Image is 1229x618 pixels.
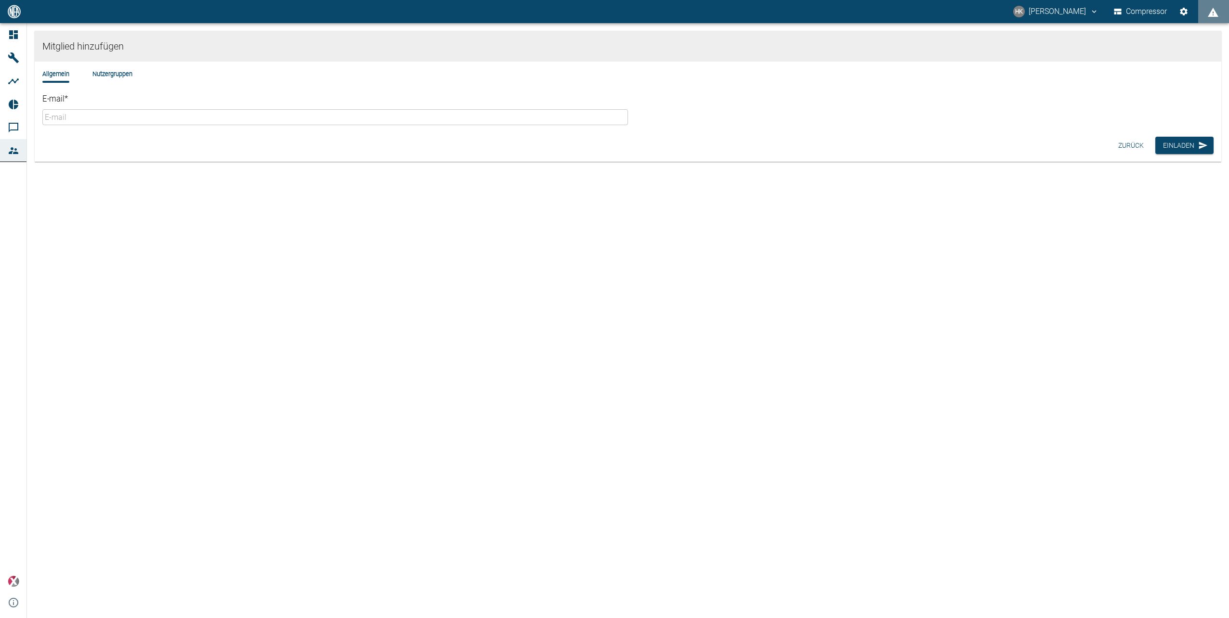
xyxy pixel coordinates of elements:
[42,93,482,105] label: E-mail *
[7,5,22,18] img: logo
[1013,6,1025,17] div: HK
[42,39,1214,54] span: Mitglied hinzufügen
[8,576,19,587] img: Xplore Logo
[1012,3,1100,20] button: heiner.kaestner@neuman-esser.de
[42,69,69,78] li: Allgemein
[92,69,132,78] li: Nutzergruppen
[1112,3,1169,20] button: Compressor
[42,109,628,125] input: E-mail
[1155,137,1214,154] button: Einladen
[1114,137,1148,154] button: Zurück
[1175,3,1192,20] button: Einstellungen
